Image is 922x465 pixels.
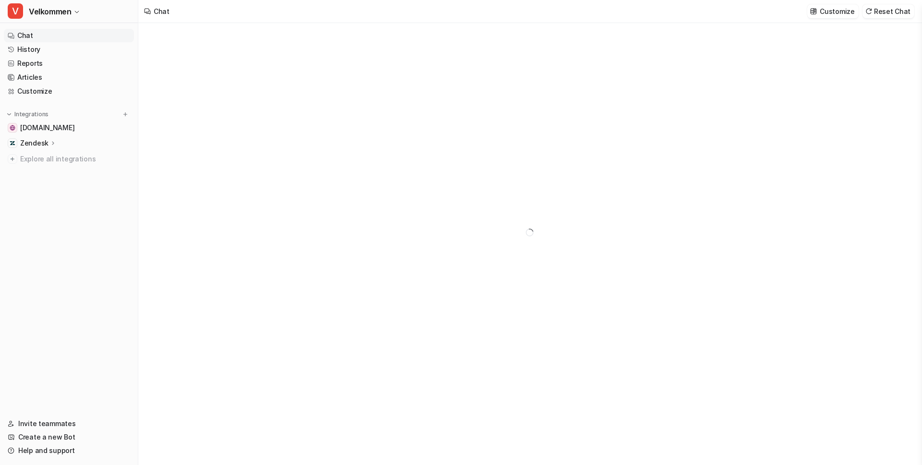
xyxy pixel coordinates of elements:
[4,57,134,70] a: Reports
[154,6,170,16] div: Chat
[4,121,134,135] a: velkommen.dk[DOMAIN_NAME]
[10,140,15,146] img: Zendesk
[4,444,134,457] a: Help and support
[8,154,17,164] img: explore all integrations
[807,4,858,18] button: Customize
[862,4,914,18] button: Reset Chat
[20,138,49,148] p: Zendesk
[20,151,130,167] span: Explore all integrations
[4,430,134,444] a: Create a new Bot
[4,43,134,56] a: History
[820,6,854,16] p: Customize
[14,110,49,118] p: Integrations
[865,8,872,15] img: reset
[29,5,71,18] span: Velkommen
[10,125,15,131] img: velkommen.dk
[122,111,129,118] img: menu_add.svg
[4,110,51,119] button: Integrations
[8,3,23,19] span: V
[20,123,74,133] span: [DOMAIN_NAME]
[4,417,134,430] a: Invite teammates
[4,85,134,98] a: Customize
[4,71,134,84] a: Articles
[810,8,817,15] img: customize
[6,111,12,118] img: expand menu
[4,152,134,166] a: Explore all integrations
[4,29,134,42] a: Chat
